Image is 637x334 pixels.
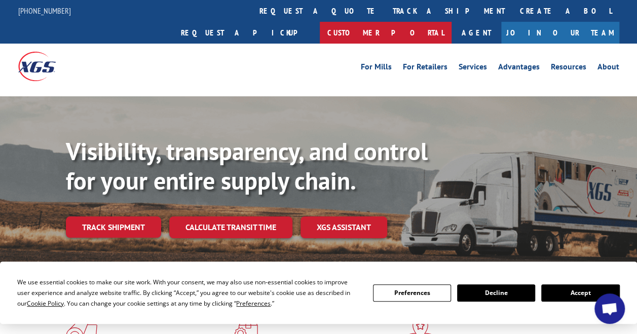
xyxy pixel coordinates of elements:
span: Preferences [236,299,271,308]
a: Advantages [498,63,540,74]
a: For Mills [361,63,392,74]
a: About [597,63,619,74]
button: Accept [541,284,619,302]
a: Customer Portal [320,22,452,44]
button: Preferences [373,284,451,302]
span: Cookie Policy [27,299,64,308]
button: Decline [457,284,535,302]
b: Visibility, transparency, and control for your entire supply chain. [66,135,428,196]
a: For Retailers [403,63,447,74]
div: We use essential cookies to make our site work. With your consent, we may also use non-essential ... [17,277,360,309]
a: Calculate transit time [169,216,292,238]
a: Request a pickup [173,22,320,44]
a: XGS ASSISTANT [301,216,387,238]
a: Join Our Team [501,22,619,44]
a: [PHONE_NUMBER] [18,6,71,16]
a: Track shipment [66,216,161,238]
a: Services [459,63,487,74]
div: Open chat [594,293,625,324]
a: Agent [452,22,501,44]
a: Resources [551,63,586,74]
